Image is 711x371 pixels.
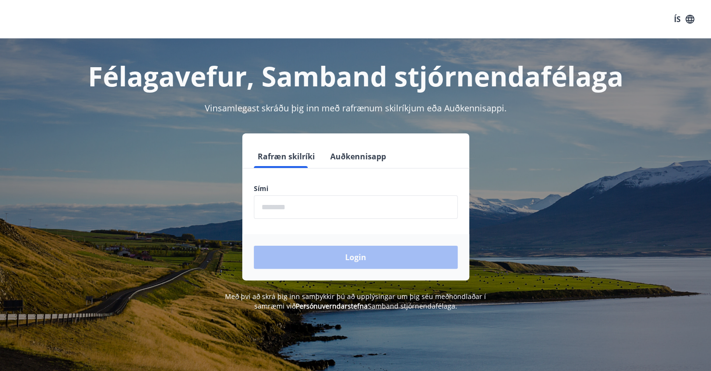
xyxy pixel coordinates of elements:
button: Auðkennisapp [326,145,390,168]
span: Vinsamlegast skráðu þig inn með rafrænum skilríkjum eða Auðkennisappi. [205,102,507,114]
button: Rafræn skilríki [254,145,319,168]
span: Með því að skrá þig inn samþykkir þú að upplýsingar um þig séu meðhöndlaðar í samræmi við Samband... [225,292,486,311]
label: Sími [254,184,458,193]
h1: Félagavefur, Samband stjórnendafélaga [21,58,690,94]
button: ÍS [669,11,699,28]
a: Persónuverndarstefna [296,301,368,311]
